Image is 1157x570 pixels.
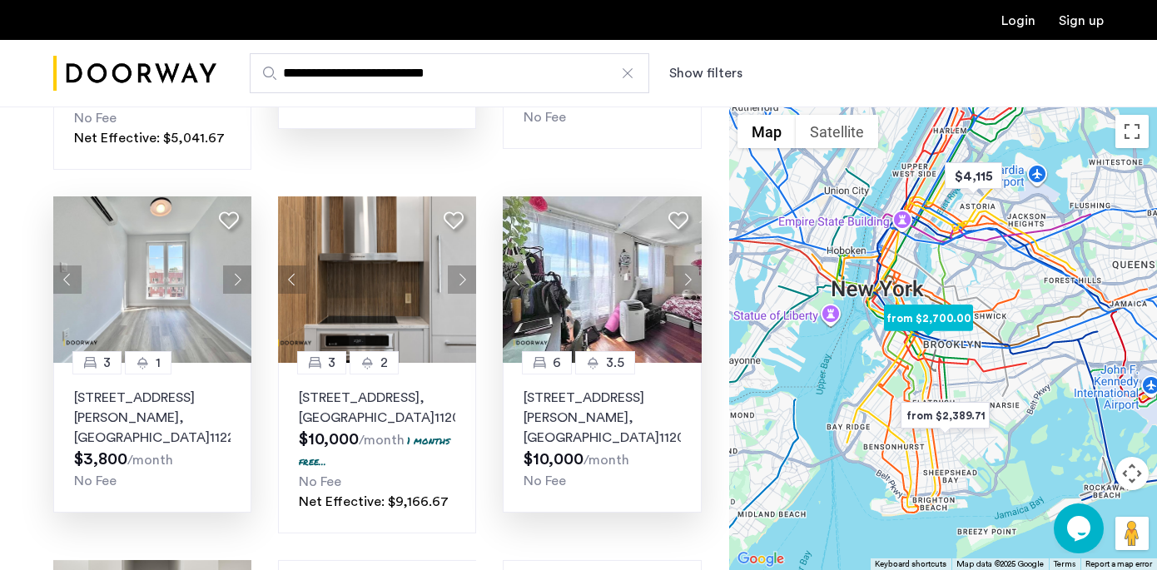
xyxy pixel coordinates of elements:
a: Terms (opens in new tab) [1054,558,1075,570]
span: No Fee [74,474,117,488]
button: Next apartment [673,265,702,294]
a: 32[STREET_ADDRESS], [GEOGRAPHIC_DATA]112011 months free...No FeeNet Effective: $9,166.67 [278,363,476,533]
span: 2 [380,353,388,373]
button: Keyboard shortcuts [875,558,946,570]
button: Show or hide filters [669,63,742,83]
span: No Fee [524,111,566,124]
a: Report a map error [1085,558,1152,570]
button: Previous apartment [278,265,306,294]
input: Apartment Search [250,53,649,93]
sub: /month [127,454,173,467]
p: [STREET_ADDRESS][PERSON_NAME] 11226 [74,388,231,448]
span: No Fee [299,475,341,488]
span: Net Effective: $9,166.67 [299,495,449,508]
span: 3.5 [606,353,624,373]
iframe: chat widget [1054,503,1107,553]
span: Net Effective: $5,041.67 [74,131,225,145]
span: 6 [553,353,561,373]
span: $3,800 [74,451,127,468]
a: Registration [1059,14,1104,27]
button: Show satellite imagery [796,115,878,148]
span: Map data ©2025 Google [956,560,1044,568]
span: 3 [328,353,335,373]
button: Previous apartment [53,265,82,294]
sub: /month [359,434,405,447]
span: No Fee [74,112,117,125]
img: 2013_638467287610568915.jpeg [278,196,477,363]
sub: /month [583,454,629,467]
div: from $2,700.00 [877,300,980,337]
span: 1 [156,353,161,373]
span: 3 [103,353,111,373]
div: $4,115 [938,157,1009,195]
img: 2016_638524673585842508.jpeg [503,196,702,363]
a: 31[STREET_ADDRESS][PERSON_NAME], [GEOGRAPHIC_DATA]11226No Fee [53,363,251,513]
span: $10,000 [524,451,583,468]
a: Open this area in Google Maps (opens a new window) [733,548,788,570]
img: 2014_638491585798741022.jpeg [53,196,252,363]
span: No Fee [524,474,566,488]
span: $10,000 [299,431,359,448]
a: Cazamio Logo [53,42,216,105]
button: Map camera controls [1115,457,1149,490]
button: Show street map [737,115,796,148]
a: 63.5[STREET_ADDRESS][PERSON_NAME], [GEOGRAPHIC_DATA]11206No Fee [503,363,701,513]
button: Next apartment [223,265,251,294]
button: Next apartment [448,265,476,294]
button: Drag Pegman onto the map to open Street View [1115,517,1149,550]
a: Login [1001,14,1035,27]
img: Google [733,548,788,570]
p: [STREET_ADDRESS][PERSON_NAME] 11206 [524,388,680,448]
div: from $2,389.71 [894,397,996,434]
img: logo [53,42,216,105]
p: [STREET_ADDRESS] 11201 [299,388,455,428]
button: Previous apartment [503,265,531,294]
button: Toggle fullscreen view [1115,115,1149,148]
